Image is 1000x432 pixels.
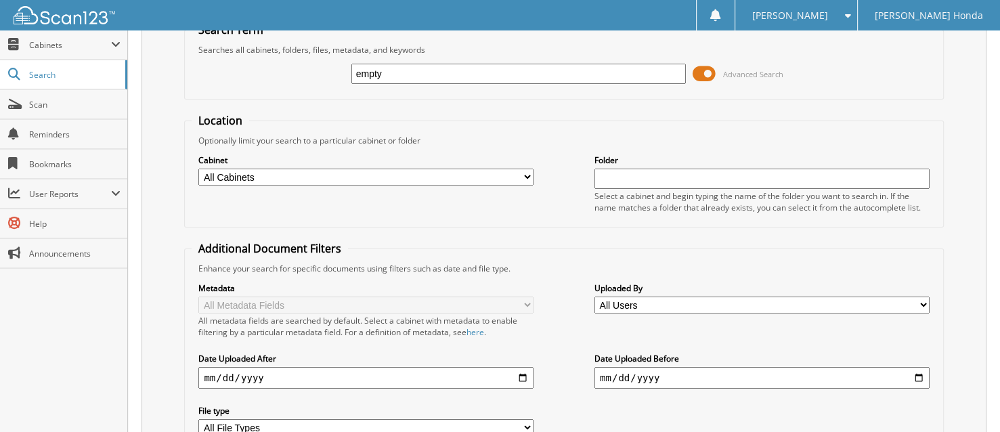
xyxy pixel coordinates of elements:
legend: Location [192,113,249,128]
span: Scan [29,99,121,110]
img: scan123-logo-white.svg [14,6,115,24]
span: Cabinets [29,39,111,51]
div: Enhance your search for specific documents using filters such as date and file type. [192,263,936,274]
label: Folder [594,154,930,166]
input: end [594,367,930,389]
div: Searches all cabinets, folders, files, metadata, and keywords [192,44,936,56]
label: Uploaded By [594,282,930,294]
label: Date Uploaded Before [594,353,930,364]
span: Bookmarks [29,158,121,170]
span: Announcements [29,248,121,259]
label: Date Uploaded After [198,353,534,364]
label: Cabinet [198,154,534,166]
label: File type [198,405,534,416]
span: Help [29,218,121,230]
legend: Additional Document Filters [192,241,348,256]
span: User Reports [29,188,111,200]
span: Search [29,69,118,81]
label: Metadata [198,282,534,294]
div: All metadata fields are searched by default. Select a cabinet with metadata to enable filtering b... [198,315,534,338]
a: here [466,326,484,338]
span: [PERSON_NAME] Honda [875,12,983,20]
div: Optionally limit your search to a particular cabinet or folder [192,135,936,146]
span: Advanced Search [723,69,783,79]
div: Select a cabinet and begin typing the name of the folder you want to search in. If the name match... [594,190,930,213]
span: Reminders [29,129,121,140]
input: start [198,367,534,389]
span: [PERSON_NAME] [752,12,828,20]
